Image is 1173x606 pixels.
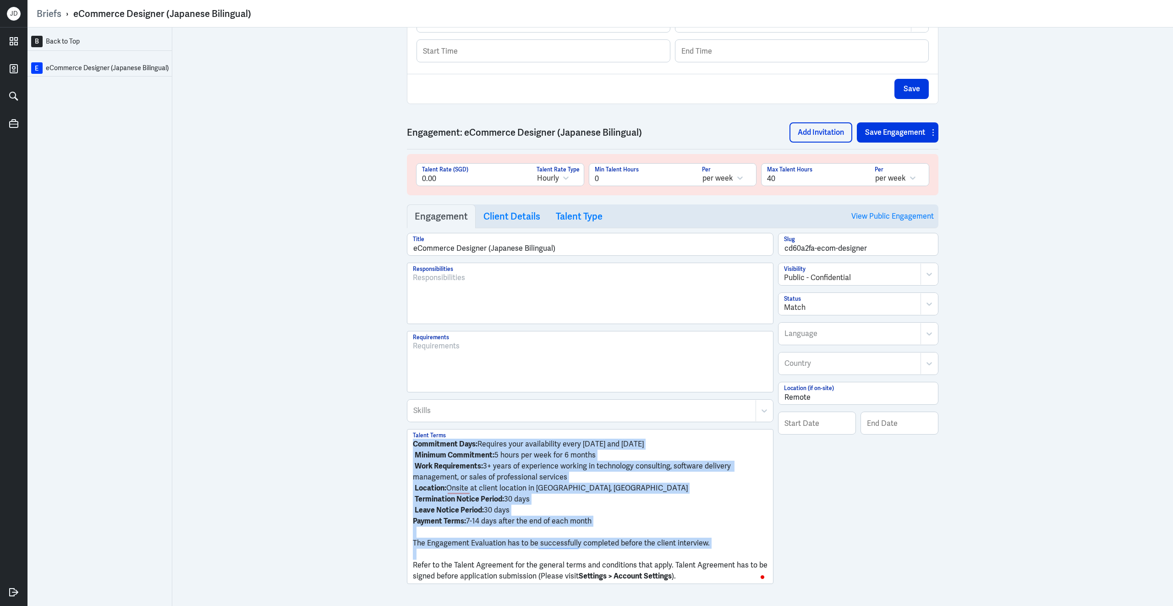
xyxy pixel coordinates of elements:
[851,204,934,228] a: View Public Engagement
[778,382,938,404] input: Location (if on-site)
[413,461,767,483] p: 3+ years of experience working in technology consulting, software delivery management, or sales o...
[31,36,43,47] div: B
[556,211,603,222] h3: Talent Type
[483,211,540,222] h3: Client Details
[778,412,855,434] input: Start Date
[415,461,483,471] strong: Work Requirements:
[407,233,773,255] input: Title
[413,494,767,505] p: 30 days
[407,127,789,138] h3: Engagement: eCommerce Designer (Japanese Bilingual)
[413,439,477,449] strong: Commitment Days:
[413,505,767,516] p: 30 days
[413,439,767,582] div: To enrich screen reader interactions, please activate Accessibility in Grammarly extension settings
[675,40,928,62] input: End Time
[415,483,446,493] strong: Location:
[413,538,767,549] p: The Engagement Evaluation has to be successfully completed before the client interview.
[762,164,869,186] input: Max Talent Hours
[73,8,251,20] div: eCommerce Designer (Japanese Bilingual)
[413,516,466,526] strong: Payment Terms:
[415,494,504,504] strong: Termination Notice Period:
[413,450,767,461] p: 5 hours per week for 6 months
[417,164,531,186] input: Talent Rate (SGD)
[31,62,169,74] a: EeCommerce Designer (Japanese Bilingual)
[778,233,938,255] input: Slug
[37,8,61,20] a: Briefs
[413,560,767,582] p: Refer to the Talent Agreement for the general terms and conditions that apply. Talent Agreement h...
[413,439,767,450] p: Requires your availability every [DATE] and [DATE]
[415,450,494,460] strong: Minimum Commitment:
[789,122,852,143] button: Add Invitation
[415,505,484,515] strong: Leave Notice Period:
[413,516,767,527] p: 7-14 days after the end of each month
[413,483,767,494] p: Onsite at client location in [GEOGRAPHIC_DATA], [GEOGRAPHIC_DATA]
[894,79,929,99] button: Save
[31,62,43,74] div: E
[589,164,697,186] input: Min Talent Hours
[861,412,938,434] input: End Date
[27,32,172,51] a: BBack to Top
[7,7,21,21] div: J D
[579,571,672,581] strong: Settings > Account Settings
[857,122,928,143] button: Save Engagement
[415,211,468,222] h3: Engagement
[417,40,670,62] input: Start Time
[61,8,73,20] p: ›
